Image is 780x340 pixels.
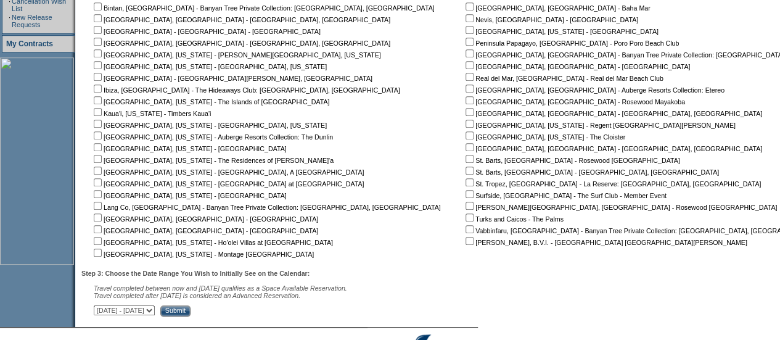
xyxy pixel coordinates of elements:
[12,14,52,28] a: New Release Requests
[91,168,364,176] nobr: [GEOGRAPHIC_DATA], [US_STATE] - [GEOGRAPHIC_DATA], A [GEOGRAPHIC_DATA]
[463,180,761,188] nobr: St. Tropez, [GEOGRAPHIC_DATA] - La Reserve: [GEOGRAPHIC_DATA], [GEOGRAPHIC_DATA]
[463,110,762,117] nobr: [GEOGRAPHIC_DATA], [GEOGRAPHIC_DATA] - [GEOGRAPHIC_DATA], [GEOGRAPHIC_DATA]
[94,292,300,299] nobr: Travel completed after [DATE] is considered an Advanced Reservation.
[463,192,667,199] nobr: Surfside, [GEOGRAPHIC_DATA] - The Surf Club - Member Event
[160,305,191,317] input: Submit
[91,239,333,246] nobr: [GEOGRAPHIC_DATA], [US_STATE] - Ho'olei Villas at [GEOGRAPHIC_DATA]
[91,98,329,106] nobr: [GEOGRAPHIC_DATA], [US_STATE] - The Islands of [GEOGRAPHIC_DATA]
[91,192,287,199] nobr: [GEOGRAPHIC_DATA], [US_STATE] - [GEOGRAPHIC_DATA]
[91,204,441,211] nobr: Lang Co, [GEOGRAPHIC_DATA] - Banyan Tree Private Collection: [GEOGRAPHIC_DATA], [GEOGRAPHIC_DATA]
[463,168,719,176] nobr: St. Barts, [GEOGRAPHIC_DATA] - [GEOGRAPHIC_DATA], [GEOGRAPHIC_DATA]
[463,157,679,164] nobr: St. Barts, [GEOGRAPHIC_DATA] - Rosewood [GEOGRAPHIC_DATA]
[81,270,310,277] b: Step 3: Choose the Date Range You Wish to Initially See on the Calendar:
[91,16,390,23] nobr: [GEOGRAPHIC_DATA], [GEOGRAPHIC_DATA] - [GEOGRAPHIC_DATA], [GEOGRAPHIC_DATA]
[91,133,333,141] nobr: [GEOGRAPHIC_DATA], [US_STATE] - Auberge Resorts Collection: The Dunlin
[463,86,725,94] nobr: [GEOGRAPHIC_DATA], [GEOGRAPHIC_DATA] - Auberge Resorts Collection: Etereo
[91,4,435,12] nobr: Bintan, [GEOGRAPHIC_DATA] - Banyan Tree Private Collection: [GEOGRAPHIC_DATA], [GEOGRAPHIC_DATA]
[463,16,638,23] nobr: Nevis, [GEOGRAPHIC_DATA] - [GEOGRAPHIC_DATA]
[91,215,318,223] nobr: [GEOGRAPHIC_DATA], [GEOGRAPHIC_DATA] - [GEOGRAPHIC_DATA]
[463,28,659,35] nobr: [GEOGRAPHIC_DATA], [US_STATE] - [GEOGRAPHIC_DATA]
[463,215,564,223] nobr: Turks and Caicos - The Palms
[463,39,679,47] nobr: Peninsula Papagayo, [GEOGRAPHIC_DATA] - Poro Poro Beach Club
[91,180,364,188] nobr: [GEOGRAPHIC_DATA], [US_STATE] - [GEOGRAPHIC_DATA] at [GEOGRAPHIC_DATA]
[91,110,211,117] nobr: Kaua'i, [US_STATE] - Timbers Kaua'i
[463,239,747,246] nobr: [PERSON_NAME], B.V.I. - [GEOGRAPHIC_DATA] [GEOGRAPHIC_DATA][PERSON_NAME]
[94,284,347,292] span: Travel completed between now and [DATE] qualifies as a Space Available Reservation.
[91,251,314,258] nobr: [GEOGRAPHIC_DATA], [US_STATE] - Montage [GEOGRAPHIC_DATA]
[463,145,762,152] nobr: [GEOGRAPHIC_DATA], [GEOGRAPHIC_DATA] - [GEOGRAPHIC_DATA], [GEOGRAPHIC_DATA]
[6,39,53,48] a: My Contracts
[463,98,685,106] nobr: [GEOGRAPHIC_DATA], [GEOGRAPHIC_DATA] - Rosewood Mayakoba
[91,157,334,164] nobr: [GEOGRAPHIC_DATA], [US_STATE] - The Residences of [PERSON_NAME]'a
[463,133,625,141] nobr: [GEOGRAPHIC_DATA], [US_STATE] - The Cloister
[91,145,287,152] nobr: [GEOGRAPHIC_DATA], [US_STATE] - [GEOGRAPHIC_DATA]
[91,28,321,35] nobr: [GEOGRAPHIC_DATA] - [GEOGRAPHIC_DATA] - [GEOGRAPHIC_DATA]
[9,14,10,28] td: ·
[91,39,390,47] nobr: [GEOGRAPHIC_DATA], [GEOGRAPHIC_DATA] - [GEOGRAPHIC_DATA], [GEOGRAPHIC_DATA]
[463,204,777,211] nobr: [PERSON_NAME][GEOGRAPHIC_DATA], [GEOGRAPHIC_DATA] - Rosewood [GEOGRAPHIC_DATA]
[91,122,327,129] nobr: [GEOGRAPHIC_DATA], [US_STATE] - [GEOGRAPHIC_DATA], [US_STATE]
[91,51,381,59] nobr: [GEOGRAPHIC_DATA], [US_STATE] - [PERSON_NAME][GEOGRAPHIC_DATA], [US_STATE]
[91,227,318,234] nobr: [GEOGRAPHIC_DATA], [GEOGRAPHIC_DATA] - [GEOGRAPHIC_DATA]
[463,122,736,129] nobr: [GEOGRAPHIC_DATA], [US_STATE] - Regent [GEOGRAPHIC_DATA][PERSON_NAME]
[463,4,650,12] nobr: [GEOGRAPHIC_DATA], [GEOGRAPHIC_DATA] - Baha Mar
[91,63,327,70] nobr: [GEOGRAPHIC_DATA], [US_STATE] - [GEOGRAPHIC_DATA], [US_STATE]
[91,75,372,82] nobr: [GEOGRAPHIC_DATA] - [GEOGRAPHIC_DATA][PERSON_NAME], [GEOGRAPHIC_DATA]
[91,86,400,94] nobr: Ibiza, [GEOGRAPHIC_DATA] - The Hideaways Club: [GEOGRAPHIC_DATA], [GEOGRAPHIC_DATA]
[463,75,663,82] nobr: Real del Mar, [GEOGRAPHIC_DATA] - Real del Mar Beach Club
[463,63,690,70] nobr: [GEOGRAPHIC_DATA], [GEOGRAPHIC_DATA] - [GEOGRAPHIC_DATA]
